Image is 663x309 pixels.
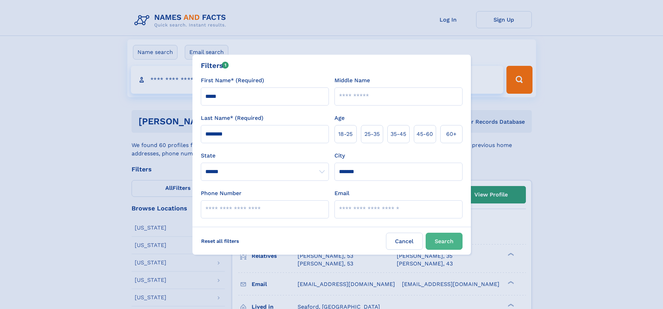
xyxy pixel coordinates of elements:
[334,114,345,122] label: Age
[197,233,244,249] label: Reset all filters
[386,233,423,250] label: Cancel
[334,189,349,198] label: Email
[390,130,406,138] span: 35‑45
[338,130,353,138] span: 18‑25
[446,130,457,138] span: 60+
[201,189,242,198] label: Phone Number
[334,152,345,160] label: City
[417,130,433,138] span: 45‑60
[201,152,329,160] label: State
[364,130,380,138] span: 25‑35
[334,76,370,85] label: Middle Name
[201,76,264,85] label: First Name* (Required)
[426,233,463,250] button: Search
[201,114,263,122] label: Last Name* (Required)
[201,60,229,71] div: Filters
